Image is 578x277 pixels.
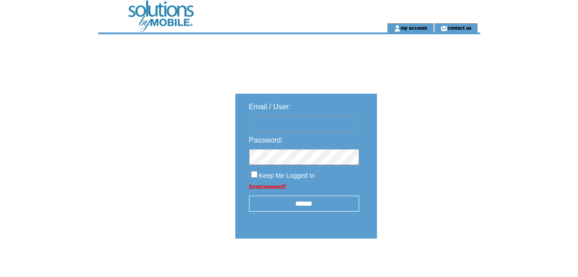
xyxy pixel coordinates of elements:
img: account_icon.gif;jsessionid=5812134896CC943764A3215475ABF863 [394,25,401,32]
span: Keep Me Logged In [259,172,315,179]
a: my account [401,25,427,31]
img: transparent.png;jsessionid=5812134896CC943764A3215475ABF863 [403,261,449,273]
a: contact us [447,25,472,31]
a: Forgot password? [249,184,286,189]
span: Email / User: [249,103,291,111]
span: Password: [249,136,283,144]
img: contact_us_icon.gif;jsessionid=5812134896CC943764A3215475ABF863 [440,25,447,32]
